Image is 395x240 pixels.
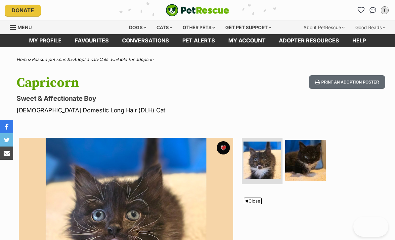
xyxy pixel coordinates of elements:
a: Help [346,34,373,47]
iframe: Help Scout Beacon - Open [353,217,388,237]
img: chat-41dd97257d64d25036548639549fe6c8038ab92f7586957e7f3b1b290dea8141.svg [370,7,376,14]
button: favourite [217,141,230,154]
a: Home [17,57,29,62]
ul: Account quick links [356,5,390,16]
div: About PetRescue [299,21,349,34]
a: Cats available for adoption [99,57,154,62]
div: T [381,7,388,14]
a: Adopter resources [272,34,346,47]
a: conversations [115,34,176,47]
h1: Capricorn [17,75,241,90]
a: PetRescue [166,4,229,17]
iframe: Advertisement [37,207,358,237]
p: [DEMOGRAPHIC_DATA] Domestic Long Hair (DLH) Cat [17,106,241,115]
div: Other pets [178,21,220,34]
a: Conversations [368,5,378,16]
a: My profile [22,34,68,47]
button: My account [379,5,390,16]
p: Sweet & Affectionate Boy [17,94,241,103]
a: Pet alerts [176,34,222,47]
a: Favourites [68,34,115,47]
button: Print an adoption poster [309,75,385,89]
a: My account [222,34,272,47]
div: Dogs [124,21,151,34]
span: Menu [18,25,32,30]
a: Menu [10,21,36,33]
a: Donate [5,5,41,16]
div: Cats [152,21,177,34]
a: Favourites [356,5,366,16]
div: Good Reads [351,21,390,34]
img: logo-cat-932fe2b9b8326f06289b0f2fb663e598f794de774fb13d1741a6617ecf9a85b4.svg [166,4,229,17]
img: Photo of Capricorn [285,140,326,181]
a: Adopt a cat [73,57,96,62]
div: Get pet support [221,21,276,34]
span: Close [244,198,262,204]
a: Rescue pet search [32,57,70,62]
img: Photo of Capricorn [243,142,281,179]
